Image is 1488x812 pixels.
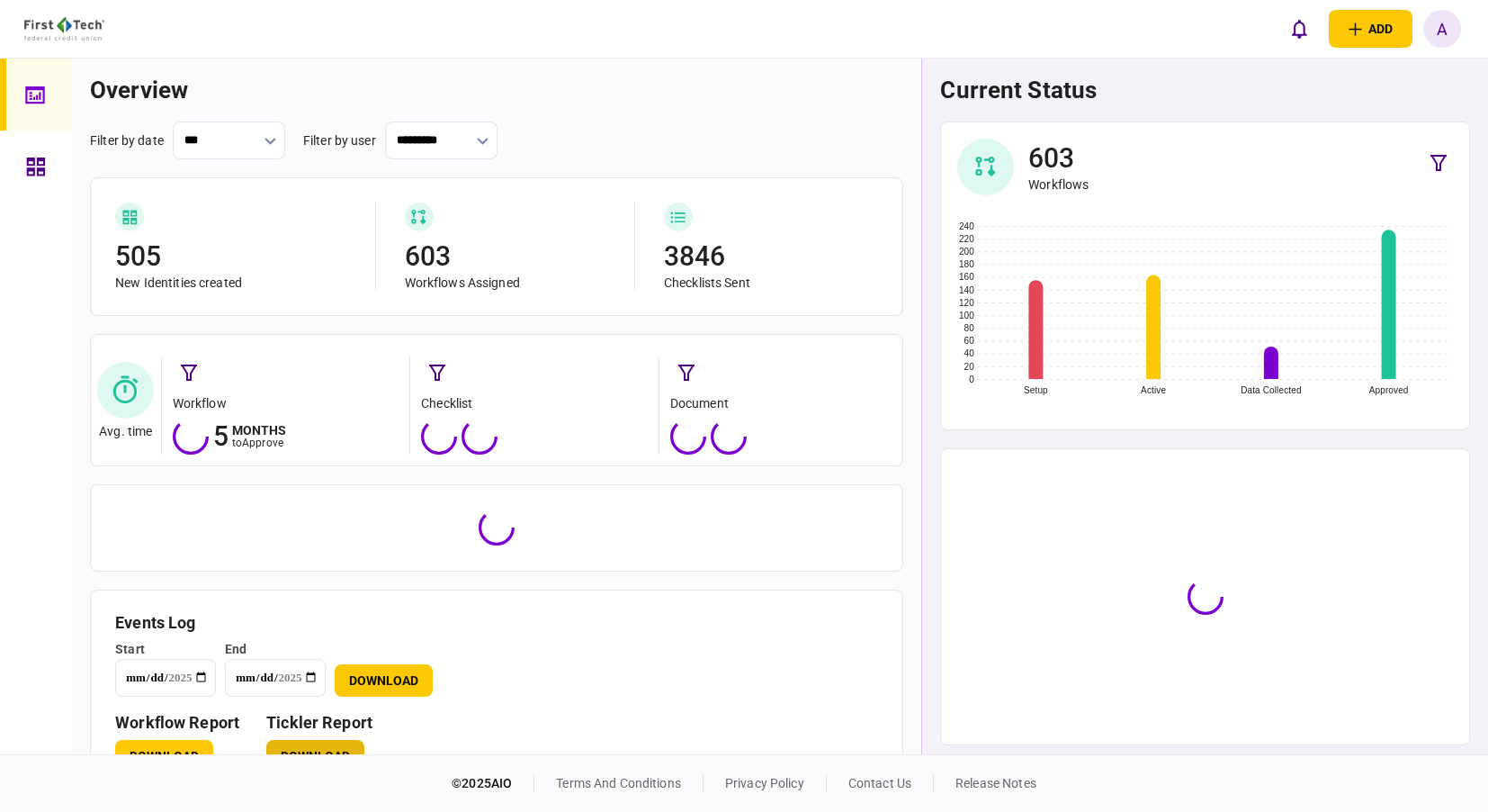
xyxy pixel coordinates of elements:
div: filter by date [90,131,164,150]
div: to [232,437,287,449]
text: Active [1142,385,1167,395]
text: 220 [959,234,974,244]
span: approve [242,437,283,449]
h1: current status [940,77,1470,104]
text: Setup [1024,385,1048,395]
text: 80 [964,323,975,333]
text: 120 [959,298,974,308]
text: 200 [959,247,974,257]
a: release notes [955,776,1036,790]
text: 40 [964,348,975,358]
div: document [670,394,899,413]
div: Avg. time [99,424,152,439]
button: open adding identity options [1329,10,1412,48]
div: 505 [115,239,359,275]
a: contact us [848,776,911,790]
div: checklist [421,394,650,413]
div: Workflows Assigned [405,275,619,291]
button: Download [115,740,213,772]
text: 140 [959,284,974,294]
div: New Identities created [115,275,359,291]
text: 240 [959,221,974,231]
text: Data Collected [1241,385,1302,395]
div: 603 [405,239,619,275]
button: Download [266,740,364,772]
text: 160 [959,272,974,282]
a: privacy policy [725,776,804,790]
text: 20 [964,361,975,371]
img: client company logo [24,17,104,41]
div: 5 [213,419,229,455]
div: workflow [173,394,401,413]
div: months [232,424,287,437]
div: 3846 [664,239,878,275]
button: open notifications list [1280,10,1318,48]
text: 60 [964,336,975,346]
div: 603 [1028,140,1089,176]
button: A [1423,10,1461,48]
text: Approved [1369,385,1409,395]
div: Workflows [1028,176,1089,193]
h3: Events Log [115,615,878,631]
h3: workflow report [115,715,239,731]
div: Checklists Sent [664,275,878,291]
button: Download [335,664,433,697]
text: 100 [959,311,974,320]
div: © 2025 AIO [452,774,534,793]
h3: Tickler Report [266,715,372,731]
text: 0 [970,374,975,384]
h1: overview [90,77,903,104]
a: terms and conditions [556,776,681,790]
div: filter by user [303,131,376,150]
text: 180 [959,259,974,269]
div: start [115,640,216,659]
div: end [225,640,326,659]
